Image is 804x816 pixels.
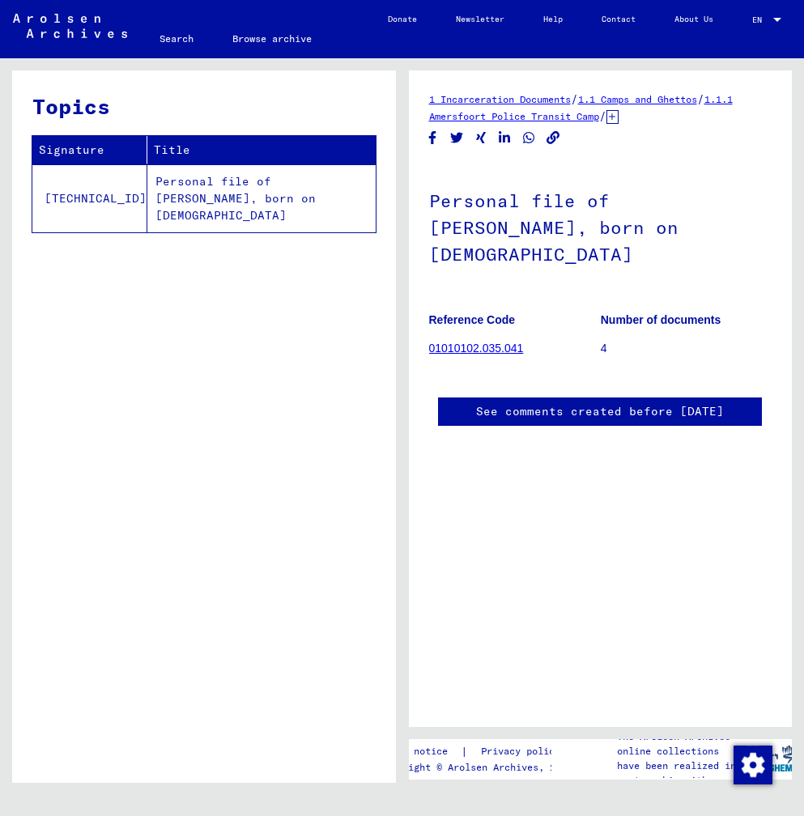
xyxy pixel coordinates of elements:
[734,746,772,784] img: Change consent
[578,93,697,105] a: 1.1 Camps and Ghettos
[380,743,461,760] a: Legal notice
[697,91,704,106] span: /
[617,759,743,788] p: have been realized in partnership with
[601,340,772,357] p: 4
[521,128,538,148] button: Share on WhatsApp
[32,164,147,232] td: [TECHNICAL_ID]
[429,342,524,355] a: 01010102.035.041
[380,743,580,760] div: |
[752,15,770,24] span: EN
[496,128,513,148] button: Share on LinkedIn
[476,403,724,420] a: See comments created before [DATE]
[429,313,516,326] b: Reference Code
[599,108,606,123] span: /
[468,743,580,760] a: Privacy policy
[424,128,441,148] button: Share on Facebook
[213,19,331,58] a: Browse archive
[601,313,721,326] b: Number of documents
[617,729,743,759] p: The Arolsen Archives online collections
[147,136,376,164] th: Title
[429,93,571,105] a: 1 Incarceration Documents
[13,14,127,38] img: Arolsen_neg.svg
[380,760,580,775] p: Copyright © Arolsen Archives, 2021
[473,128,490,148] button: Share on Xing
[140,19,213,58] a: Search
[32,91,375,122] h3: Topics
[147,164,376,232] td: Personal file of [PERSON_NAME], born on [DEMOGRAPHIC_DATA]
[449,128,466,148] button: Share on Twitter
[571,91,578,106] span: /
[32,136,147,164] th: Signature
[429,164,772,288] h1: Personal file of [PERSON_NAME], born on [DEMOGRAPHIC_DATA]
[545,128,562,148] button: Copy link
